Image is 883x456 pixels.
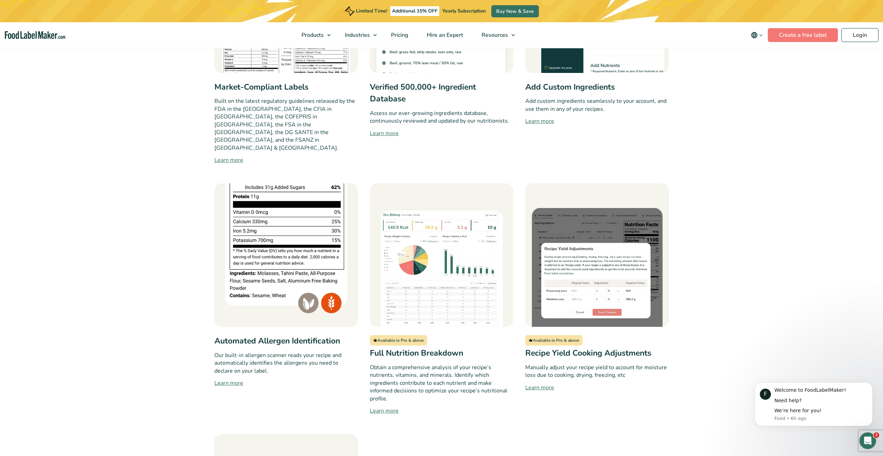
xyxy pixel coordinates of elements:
[214,156,358,164] a: Learn more
[389,31,409,39] span: Pricing
[214,81,358,93] h3: Market-Compliant Labels
[370,347,513,359] h3: Full Nutrition Breakdown
[390,6,439,16] span: Additional 15% OFF
[425,31,464,39] span: Hire an Expert
[214,351,358,375] p: Our built-in allergen scanner reads your recipe and automatically identifies the allergens you ne...
[744,372,883,437] iframe: Intercom notifications message
[292,22,334,48] a: Products
[525,117,669,125] a: Learn more
[525,81,669,93] h3: Add Custom Ingredients
[214,335,358,347] h3: Automated Allergen Identification
[841,28,878,42] a: Login
[382,22,416,48] a: Pricing
[525,383,669,392] a: Learn more
[442,8,486,14] span: Yearly Subscription
[370,407,513,415] a: Learn more
[479,31,509,39] span: Resources
[370,129,513,138] a: Learn more
[356,8,387,14] span: Limited Time!
[370,109,513,125] p: Access our ever-growing ingredients database, continuously reviewed and updated by our nutritioni...
[859,432,876,449] iframe: Intercom live chat
[214,97,358,152] p: Built on the latest regulatory guidelines released by the FDA in the [GEOGRAPHIC_DATA], the CFIA ...
[370,81,513,105] h3: Verified 500,000+ Ingredient Database
[299,31,324,39] span: Products
[491,5,539,17] a: Buy Now & Save
[370,364,513,403] p: Obtain a comprehensive analysis of your recipe’s nutrients, vitamins, and minerals. Identify whic...
[214,379,358,387] a: Learn more
[418,22,471,48] a: Hire an Expert
[336,22,380,48] a: Industries
[473,22,518,48] a: Resources
[525,97,669,113] p: Add custom ingredients seamlessly to your account, and use them in any of your recipes.
[768,28,838,42] a: Create a free label
[874,432,879,438] span: 2
[525,364,669,379] p: Manually adjust your recipe yield to account for moisture loss due to cooking, drying, freezing, etc
[343,31,371,39] span: Industries
[370,335,427,346] span: Available in Pro & above
[525,335,583,346] span: Available in Pro & above
[525,347,669,359] h3: Recipe Yield Cooking Adjustments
